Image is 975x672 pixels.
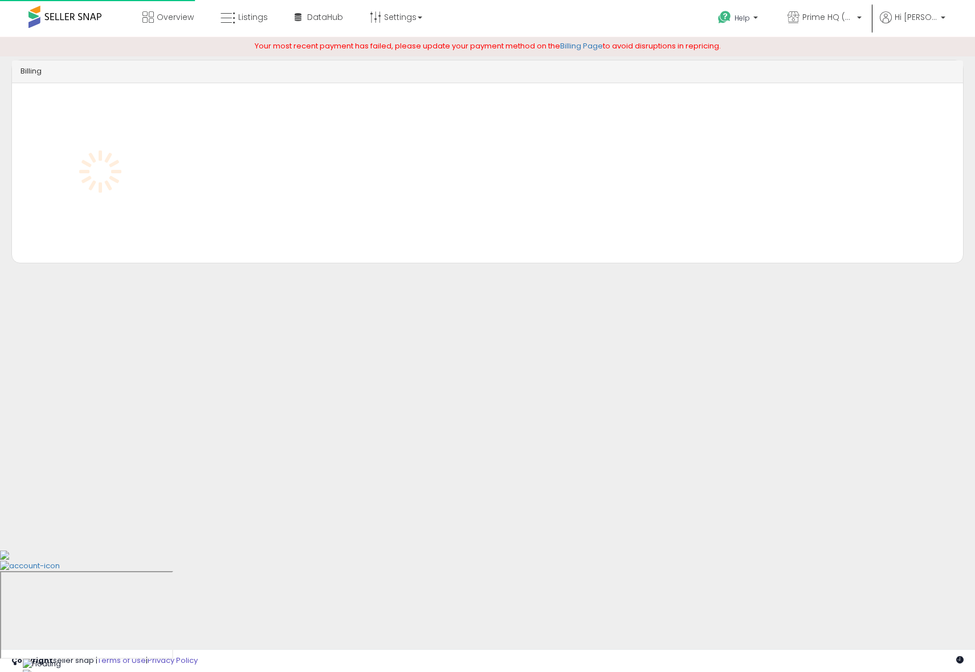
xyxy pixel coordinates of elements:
[255,40,721,51] span: Your most recent payment has failed, please update your payment method on the to avoid disruption...
[157,11,194,23] span: Overview
[709,2,769,37] a: Help
[735,13,750,23] span: Help
[895,11,937,23] span: Hi [PERSON_NAME]
[717,10,732,25] i: Get Help
[880,11,945,37] a: Hi [PERSON_NAME]
[802,11,854,23] span: Prime HQ (Vat Reg)
[307,11,343,23] span: DataHub
[238,11,268,23] span: Listings
[560,40,603,51] a: Billing Page
[12,60,963,83] div: Billing
[23,659,61,670] img: Floating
